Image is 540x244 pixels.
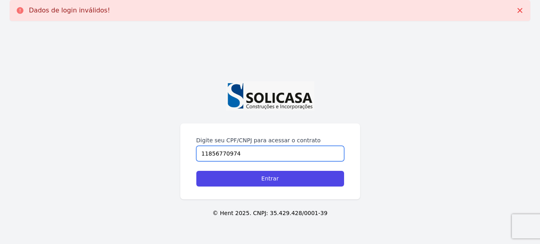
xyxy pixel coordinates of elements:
[29,6,110,14] p: Dados de login inválidos!
[196,146,344,161] input: Digite seu CPF ou CNPJ
[13,209,527,217] p: © Hent 2025. CNPJ: 35.429.428/0001-39
[196,136,344,144] label: Digite seu CPF/CNPJ para acessar o contrato
[196,171,344,187] input: Entrar
[226,81,314,110] img: WhatsApp%20Image%202024-07-01%20at%2014.11.26%20(1).jpeg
